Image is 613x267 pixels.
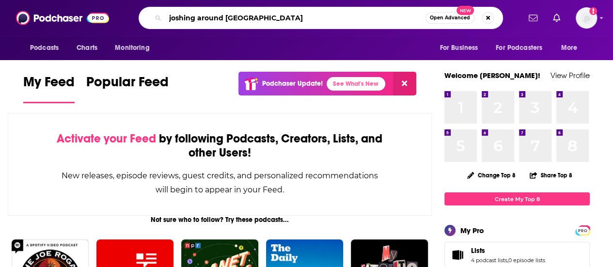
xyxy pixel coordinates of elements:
[139,7,503,29] div: Search podcasts, credits, & more...
[327,77,385,91] a: See What's New
[471,246,485,255] span: Lists
[8,216,432,224] div: Not sure who to follow? Try these podcasts...
[440,41,478,55] span: For Business
[444,71,540,80] a: Welcome [PERSON_NAME]!
[589,7,597,15] svg: Add a profile image
[115,41,149,55] span: Monitoring
[489,39,556,57] button: open menu
[554,39,590,57] button: open menu
[70,39,103,57] a: Charts
[262,79,323,88] p: Podchaser Update!
[23,74,75,103] a: My Feed
[16,9,109,27] img: Podchaser - Follow, Share and Rate Podcasts
[550,71,590,80] a: View Profile
[496,41,542,55] span: For Podcasters
[461,169,521,181] button: Change Top 8
[456,6,474,15] span: New
[471,257,507,264] a: 4 podcast lists
[561,41,578,55] span: More
[86,74,169,96] span: Popular Feed
[507,257,508,264] span: ,
[86,74,169,103] a: Popular Feed
[460,226,484,235] div: My Pro
[165,10,425,26] input: Search podcasts, credits, & more...
[448,248,467,262] a: Lists
[30,41,59,55] span: Podcasts
[23,39,71,57] button: open menu
[108,39,162,57] button: open menu
[57,169,383,197] div: New releases, episode reviews, guest credits, and personalized recommendations will begin to appe...
[430,16,470,20] span: Open Advanced
[23,74,75,96] span: My Feed
[444,192,590,205] a: Create My Top 8
[529,166,573,185] button: Share Top 8
[471,246,545,255] a: Lists
[576,7,597,29] button: Show profile menu
[576,7,597,29] span: Logged in as MattieVG
[525,10,541,26] a: Show notifications dropdown
[508,257,545,264] a: 0 episode lists
[549,10,564,26] a: Show notifications dropdown
[576,7,597,29] img: User Profile
[577,226,588,234] a: PRO
[577,227,588,234] span: PRO
[57,131,156,146] span: Activate your Feed
[433,39,490,57] button: open menu
[57,132,383,160] div: by following Podcasts, Creators, Lists, and other Users!
[77,41,97,55] span: Charts
[425,12,474,24] button: Open AdvancedNew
